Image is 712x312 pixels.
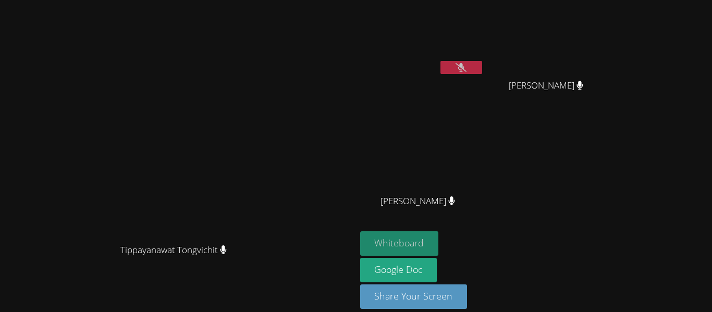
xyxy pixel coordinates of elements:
[509,78,583,93] span: [PERSON_NAME]
[360,258,437,282] a: Google Doc
[360,231,439,256] button: Whiteboard
[360,284,468,309] button: Share Your Screen
[380,194,455,209] span: [PERSON_NAME]
[120,243,227,258] span: Tippayanawat Tongvichit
